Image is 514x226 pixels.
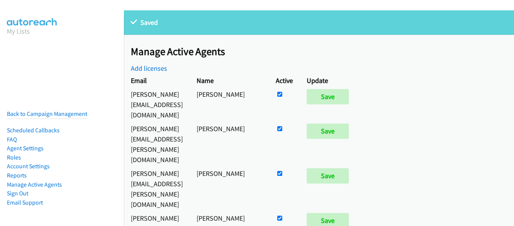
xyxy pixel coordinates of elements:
input: Save [307,168,349,184]
a: Agent Settings [7,145,44,152]
a: Email Support [7,199,43,206]
p: Saved [131,17,507,28]
a: Reports [7,172,27,179]
td: [PERSON_NAME] [190,87,269,122]
td: [PERSON_NAME] [190,166,269,211]
td: [PERSON_NAME][EMAIL_ADDRESS][DOMAIN_NAME] [124,87,190,122]
th: Update [300,73,359,87]
a: My Lists [7,27,30,36]
a: Scheduled Callbacks [7,127,60,134]
a: Manage Active Agents [7,181,62,188]
a: Account Settings [7,163,50,170]
a: Add licenses [131,64,167,73]
td: [PERSON_NAME][EMAIL_ADDRESS][PERSON_NAME][DOMAIN_NAME] [124,122,190,166]
a: Roles [7,154,21,161]
input: Save [307,124,349,139]
a: FAQ [7,136,17,143]
td: [PERSON_NAME] [190,122,269,166]
a: Back to Campaign Management [7,110,87,117]
a: Sign Out [7,190,28,197]
th: Active [269,73,300,87]
th: Email [124,73,190,87]
td: [PERSON_NAME][EMAIL_ADDRESS][PERSON_NAME][DOMAIN_NAME] [124,166,190,211]
th: Name [190,73,269,87]
h2: Manage Active Agents [131,45,514,58]
input: Save [307,89,349,104]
